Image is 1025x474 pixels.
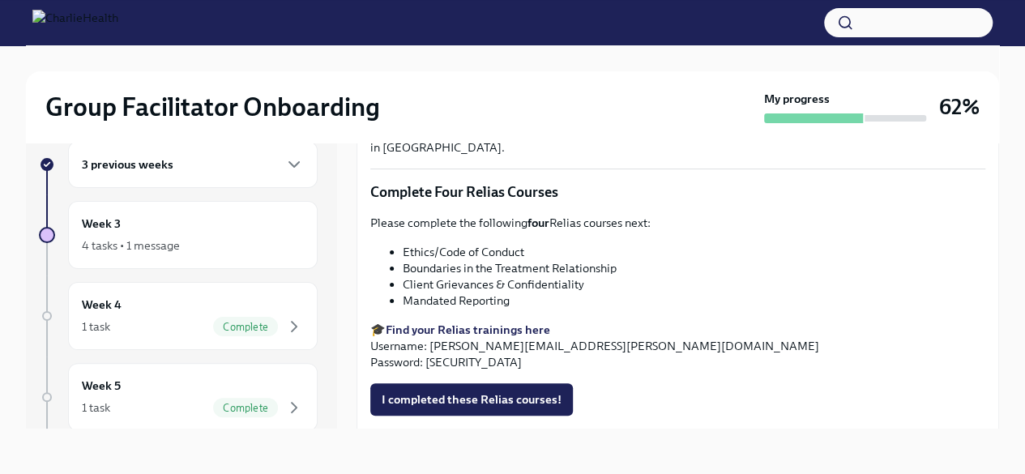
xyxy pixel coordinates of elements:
[403,244,985,260] li: Ethics/Code of Conduct
[370,182,985,202] p: Complete Four Relias Courses
[45,91,380,123] h2: Group Facilitator Onboarding
[39,282,318,350] a: Week 41 taskComplete
[403,293,985,309] li: Mandated Reporting
[32,10,118,36] img: CharlieHealth
[68,141,318,188] div: 3 previous weeks
[370,322,985,370] p: 🎓 Username: [PERSON_NAME][EMAIL_ADDRESS][PERSON_NAME][DOMAIN_NAME] Password: [SECURITY_DATA]
[82,318,110,335] div: 1 task
[370,383,573,416] button: I completed these Relias courses!
[213,402,278,414] span: Complete
[82,215,121,233] h6: Week 3
[764,91,830,107] strong: My progress
[82,237,180,254] div: 4 tasks • 1 message
[82,377,121,395] h6: Week 5
[82,399,110,416] div: 1 task
[39,201,318,269] a: Week 34 tasks • 1 message
[527,216,549,230] strong: four
[403,276,985,293] li: Client Grievances & Confidentiality
[39,363,318,431] a: Week 51 taskComplete
[382,391,562,408] span: I completed these Relias courses!
[82,156,173,173] h6: 3 previous weeks
[939,92,980,122] h3: 62%
[82,296,122,314] h6: Week 4
[386,322,550,337] a: Find your Relias trainings here
[403,260,985,276] li: Boundaries in the Treatment Relationship
[370,215,985,231] p: Please complete the following Relias courses next:
[213,321,278,333] span: Complete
